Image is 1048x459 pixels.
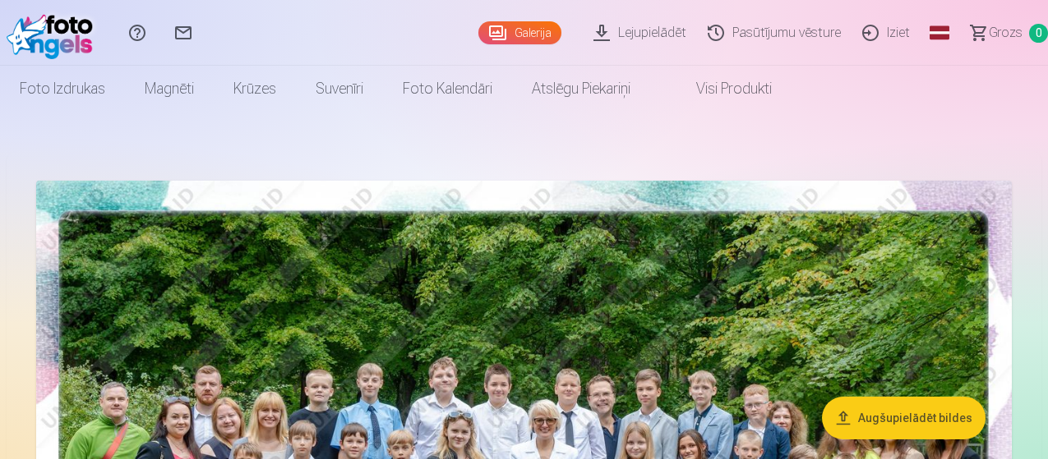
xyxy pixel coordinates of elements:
a: Suvenīri [296,66,383,112]
span: 0 [1029,24,1048,43]
a: Magnēti [125,66,214,112]
a: Krūzes [214,66,296,112]
a: Foto kalendāri [383,66,512,112]
span: Grozs [989,23,1023,43]
img: /fa3 [7,7,101,59]
a: Galerija [478,21,561,44]
a: Visi produkti [650,66,792,112]
button: Augšupielādēt bildes [822,397,986,439]
a: Atslēgu piekariņi [512,66,650,112]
